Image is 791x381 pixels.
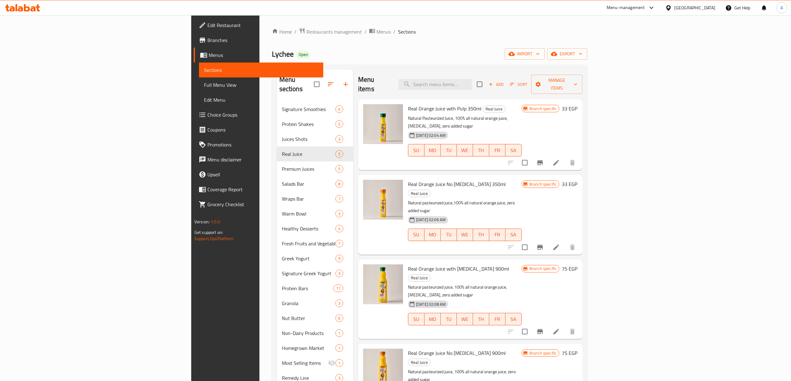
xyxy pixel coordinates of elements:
[207,126,318,133] span: Coupons
[194,182,323,197] a: Coverage Report
[565,155,580,170] button: delete
[336,241,343,247] span: 7
[459,315,471,324] span: WE
[518,325,531,338] span: Select to update
[328,359,335,367] svg: Inactive section
[505,48,545,60] button: import
[204,81,318,89] span: Full Menu View
[443,230,454,239] span: TU
[552,159,560,166] a: Edit menu item
[335,180,343,188] div: items
[533,240,547,255] button: Branch-specific-item
[424,313,441,325] button: MO
[194,197,323,212] a: Grocery Checklist
[408,190,431,197] div: Real Juice
[489,313,505,325] button: FR
[552,244,560,251] a: Edit menu item
[488,81,504,88] span: Add
[277,236,353,251] div: Fresh Fruits and Vegetables7
[441,144,457,156] button: TU
[336,211,343,217] span: 3
[473,144,489,156] button: TH
[414,132,448,138] span: [DATE] 02:04 AM
[199,63,323,77] a: Sections
[408,313,424,325] button: SU
[363,264,403,304] img: Real Orange Juice with Pulp 900ml
[194,167,323,182] a: Upsell
[207,186,318,193] span: Coverage Report
[510,81,527,88] span: Sort
[299,28,362,36] a: Restaurants management
[211,218,220,226] span: 1.0.0
[408,114,522,130] p: Natural Pasteurized Juice, 100% all natural orange juice, [MEDICAL_DATA], zero added sugar
[282,300,335,307] span: Granola
[562,349,577,357] h6: 75 EGP
[282,135,335,143] span: Juices Shots
[441,313,457,325] button: TU
[489,229,505,241] button: FR
[336,256,343,262] span: 9
[527,106,559,112] span: Branch specific
[282,314,335,322] span: Nut Butter
[277,176,353,191] div: Salads Bar8
[508,230,519,239] span: SA
[408,348,506,358] span: Real Orange Juice No [MEDICAL_DATA] 900ml
[536,77,577,92] span: Manage items
[336,271,343,276] span: 3
[457,229,473,241] button: WE
[282,344,335,352] div: Homegrown Market
[282,150,335,158] span: Real Juice
[277,191,353,206] div: Wraps Bar7
[282,165,335,173] div: Premium Juices
[207,141,318,148] span: Promotions
[282,195,335,202] span: Wraps Bar
[194,152,323,167] a: Menu disclaimer
[364,28,367,35] li: /
[310,78,323,91] span: Select all sections
[334,286,343,291] span: 11
[441,229,457,241] button: TU
[424,144,441,156] button: MO
[282,329,335,337] span: Non-Dairy Products
[427,230,438,239] span: MO
[277,161,353,176] div: Premium Juices5
[408,199,522,215] p: Natural pasteurized juice,100% all natural orange juice, zero added sugar
[209,51,318,59] span: Menus
[363,104,403,144] img: Real Orange Juice with Pulp 350ml
[282,240,335,247] span: Fresh Fruits and Vegetables
[459,146,471,155] span: WE
[492,315,503,324] span: FR
[282,270,335,277] span: Signature Greek Yogurt
[277,102,353,117] div: Signature Smoothies6
[323,77,338,92] span: Sort sections
[336,166,343,172] span: 5
[483,105,505,113] span: Real Juice
[277,341,353,355] div: Homegrown Market1
[518,156,531,169] span: Select to update
[282,120,335,128] span: Protein Shakes
[565,324,580,339] button: delete
[509,80,529,89] button: Sort
[338,77,353,92] button: Add section
[369,28,391,36] a: Menus
[476,315,487,324] span: TH
[282,180,335,188] div: Salads Bar
[207,36,318,44] span: Branches
[277,251,353,266] div: Greek Yogurt9
[336,375,343,381] span: 3
[282,285,333,292] span: Protein Bars
[473,313,489,325] button: TH
[282,225,335,232] span: Healthy Desserts
[204,96,318,104] span: Edit Menu
[282,210,335,217] div: Warm Bowl
[194,218,210,226] span: Version:
[335,344,343,352] div: items
[336,196,343,202] span: 7
[277,266,353,281] div: Signature Greek Yogurt3
[335,255,343,262] div: items
[424,229,441,241] button: MO
[457,144,473,156] button: WE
